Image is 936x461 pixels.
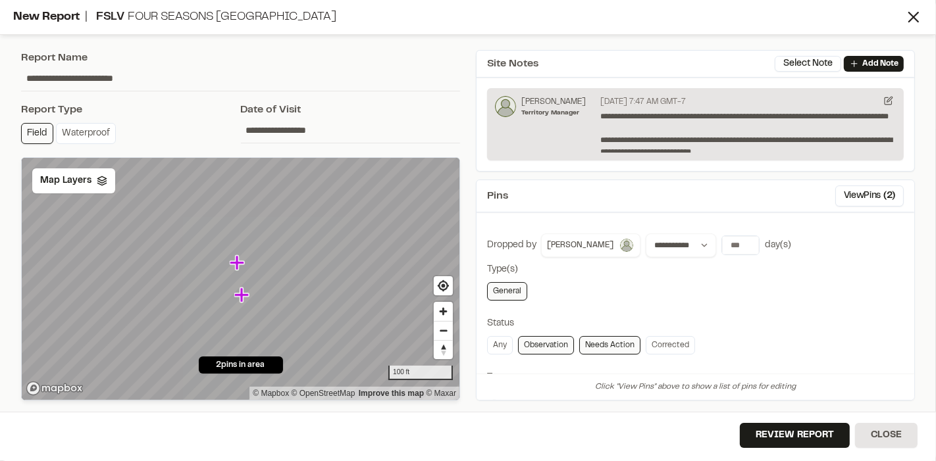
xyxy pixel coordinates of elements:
span: 2 pins in area [217,359,265,371]
a: General [487,282,527,301]
button: Zoom in [434,302,453,321]
div: Report Name [21,50,460,66]
p: Territory Manager [521,108,586,118]
canvas: Map [22,158,460,401]
p: [DATE] 7:47 AM GMT-7 [600,96,686,108]
button: [PERSON_NAME] [541,233,640,257]
div: Click "View Pins" above to show a list of pins for editing [477,374,914,400]
div: Tags [487,370,904,385]
a: Any [487,336,513,354]
button: Close [855,423,918,448]
button: Review Report [740,423,850,448]
span: [PERSON_NAME] [547,239,613,251]
span: Site Notes [487,56,538,72]
img: Kevin Humphrey [495,96,516,117]
div: Map marker [234,287,251,304]
button: ViewPins (2) [835,185,904,206]
a: Needs Action [579,336,640,354]
span: Pins [487,188,508,204]
div: Type(s) [487,262,904,277]
div: Date of Visit [241,102,461,118]
button: Reset bearing to north [434,340,453,359]
a: Map feedback [359,389,424,398]
a: Corrected [646,336,695,354]
button: Find my location [434,276,453,295]
p: Add Note [862,58,898,70]
button: Zoom out [434,321,453,340]
span: Reset bearing to north [434,341,453,359]
span: Zoom out [434,322,453,340]
a: Maxar [426,389,456,398]
div: Dropped by [487,238,536,253]
div: day(s) [765,238,791,253]
div: 100 ft [388,366,453,380]
a: Observation [518,336,574,354]
p: [PERSON_NAME] [521,96,586,108]
div: Map marker [230,255,247,272]
a: OpenStreetMap [292,389,355,398]
div: Report Type [21,102,241,118]
a: Mapbox [253,389,289,398]
div: Status [487,316,904,331]
span: ( 2 ) [883,189,895,203]
span: Four Seasons [GEOGRAPHIC_DATA] [128,12,336,22]
button: Select Note [775,56,841,72]
div: New Report [13,9,904,26]
img: Kevin Humphrey [619,237,635,253]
